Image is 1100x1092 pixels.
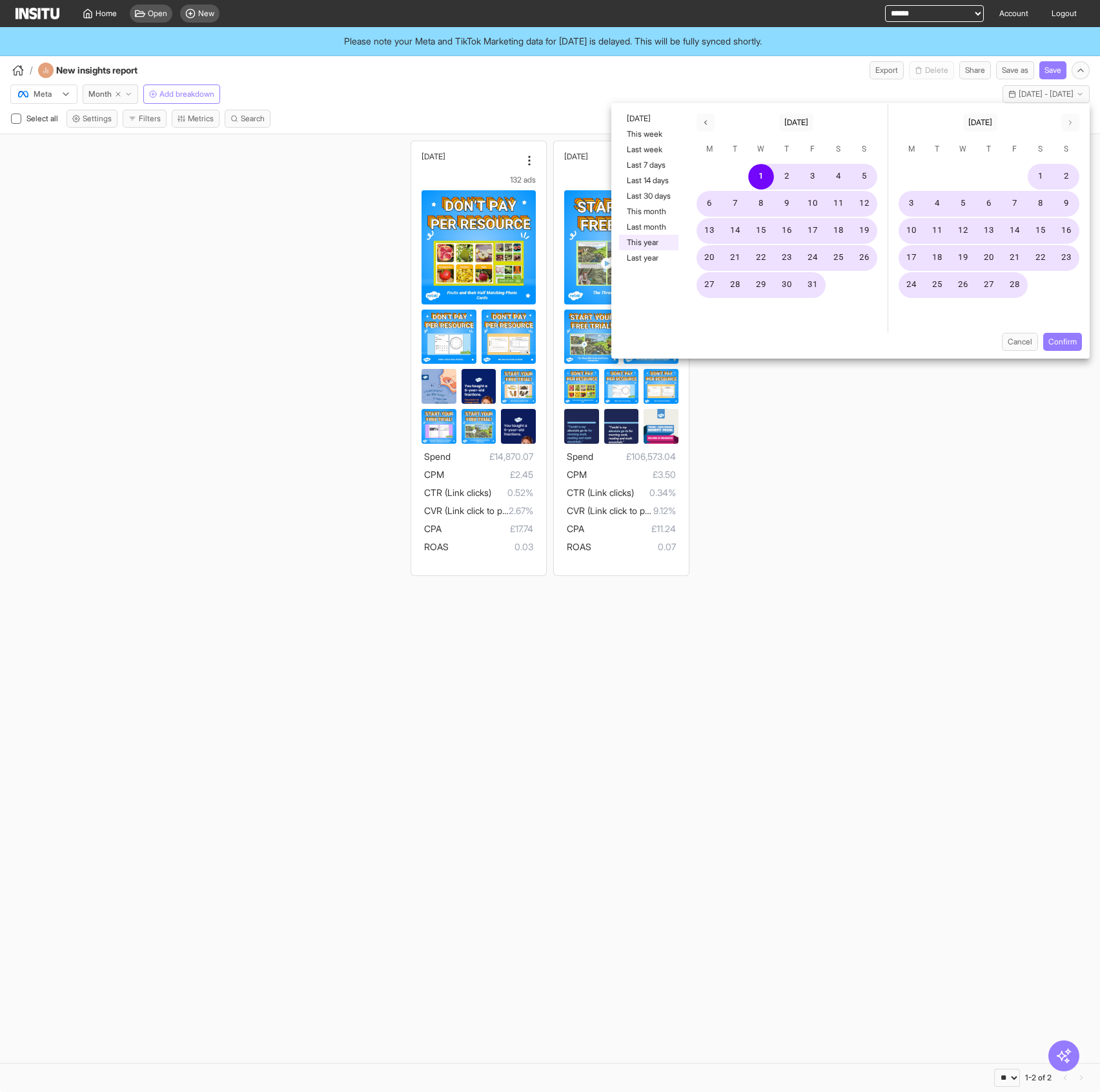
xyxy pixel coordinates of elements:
span: [DATE] [968,117,992,128]
span: CPA [424,523,442,534]
h4: New insights report [56,64,172,77]
span: £106,573.04 [593,449,676,464]
button: 22 [1028,245,1054,271]
button: Month [83,84,138,104]
span: Monday [698,137,721,163]
span: ROAS [424,541,449,552]
span: Wednesday [749,137,773,163]
span: Home [96,8,117,19]
span: Settings [83,114,112,124]
span: £17.74 [442,521,533,537]
button: 24 [899,272,924,298]
button: / [10,63,33,78]
button: 3 [800,164,826,190]
span: 0.34% [634,485,676,501]
span: CTR (Link clicks) [424,487,491,498]
span: Month [88,89,112,99]
span: CPM [567,469,587,480]
button: 25 [826,245,851,271]
button: 12 [950,218,976,244]
button: Last year [619,250,678,266]
span: CTR (Link clicks) [567,487,634,498]
button: 20 [976,245,1002,271]
span: Wednesday [952,137,975,163]
button: 8 [1028,191,1054,217]
span: Friday [801,137,824,163]
button: 15 [1028,218,1054,244]
button: 17 [899,245,924,271]
span: Open [148,8,167,19]
button: 14 [722,218,748,244]
button: 25 [924,272,950,298]
span: CPA [567,523,584,534]
button: Add breakdown [143,84,220,104]
span: Thursday [775,137,799,163]
button: 22 [748,245,774,271]
img: Logo [15,8,59,19]
button: Last month [619,219,678,235]
button: Delete [909,61,954,79]
span: Add breakdown [159,89,214,99]
button: 27 [976,272,1002,298]
button: 19 [851,218,877,244]
button: Last week [619,142,678,157]
button: Last 30 days [619,188,678,204]
button: This week [619,126,678,142]
button: 12 [851,191,877,217]
span: 0.07 [591,539,676,555]
button: 10 [800,191,826,217]
button: Settings [66,110,117,128]
button: 23 [1054,245,1079,271]
button: 15 [748,218,774,244]
button: 7 [1002,191,1028,217]
button: 18 [826,218,851,244]
button: 6 [697,191,722,217]
button: 5 [851,164,877,190]
button: 24 [800,245,826,271]
h2: [DATE] [564,152,588,161]
span: Saturday [1029,137,1052,163]
button: [DATE] [963,114,997,132]
span: 9.12% [653,503,676,519]
span: £11.24 [584,521,676,537]
button: 31 [800,272,826,298]
span: You cannot delete a preset report. [909,61,954,79]
span: Tuesday [926,137,949,163]
button: 11 [924,218,950,244]
div: September, 2025 [564,152,663,161]
button: 9 [774,191,800,217]
button: 10 [899,218,924,244]
button: Confirm [1043,333,1082,351]
button: 27 [697,272,722,298]
button: 9 [1054,191,1079,217]
span: 2.67% [509,503,533,519]
span: [DATE] - [DATE] [1019,89,1074,99]
span: £14,870.07 [451,449,533,464]
button: Save as [996,61,1034,79]
button: 13 [697,218,722,244]
button: 21 [722,245,748,271]
span: CVR (Link click to purchase) [424,505,537,516]
button: 21 [1002,245,1028,271]
button: [DATE] [619,111,678,126]
button: 18 [924,245,950,271]
span: Monday [900,137,923,163]
button: 14 [1002,218,1028,244]
button: 11 [826,191,851,217]
button: 4 [924,191,950,217]
div: 132 ads [422,175,536,185]
button: 6 [976,191,1002,217]
button: Metrics [172,110,219,128]
button: 1 [748,164,774,190]
button: Last 14 days [619,173,678,188]
button: Last 7 days [619,157,678,173]
span: Spend [424,451,451,462]
div: New insights report [38,63,172,78]
button: 28 [1002,272,1028,298]
button: 23 [774,245,800,271]
span: 0.52% [491,485,533,501]
button: 2 [1054,164,1079,190]
button: Cancel [1002,333,1038,351]
button: 17 [800,218,826,244]
span: [DATE] [784,117,808,128]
